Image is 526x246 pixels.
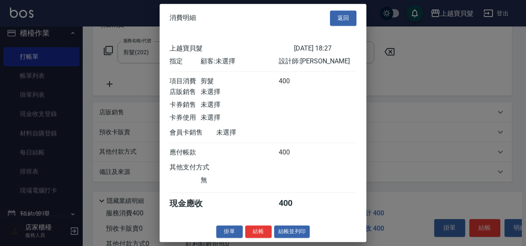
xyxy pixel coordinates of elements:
div: 400 [279,198,310,209]
div: 應付帳款 [170,148,201,157]
div: 店販銷售 [170,88,201,96]
div: 指定 [170,57,201,66]
div: 會員卡銷售 [170,128,216,137]
div: 未選擇 [216,128,294,137]
div: 無 [201,176,278,185]
div: [DATE] 18:27 [294,44,356,53]
div: 未選擇 [201,88,278,96]
div: 顧客: 未選擇 [201,57,278,66]
div: 未選擇 [201,113,278,122]
button: 返回 [330,10,356,26]
button: 結帳 [245,225,272,238]
div: 400 [279,148,310,157]
button: 結帳並列印 [274,225,310,238]
div: 上越寶貝髮 [170,44,294,53]
div: 設計師: [PERSON_NAME] [279,57,356,66]
button: 掛單 [216,225,243,238]
div: 項目消費 [170,77,201,86]
div: 400 [279,77,310,86]
div: 剪髮 [201,77,278,86]
div: 其他支付方式 [170,163,232,172]
div: 現金應收 [170,198,216,209]
span: 消費明細 [170,14,196,22]
div: 卡券銷售 [170,101,201,109]
div: 卡券使用 [170,113,201,122]
div: 未選擇 [201,101,278,109]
